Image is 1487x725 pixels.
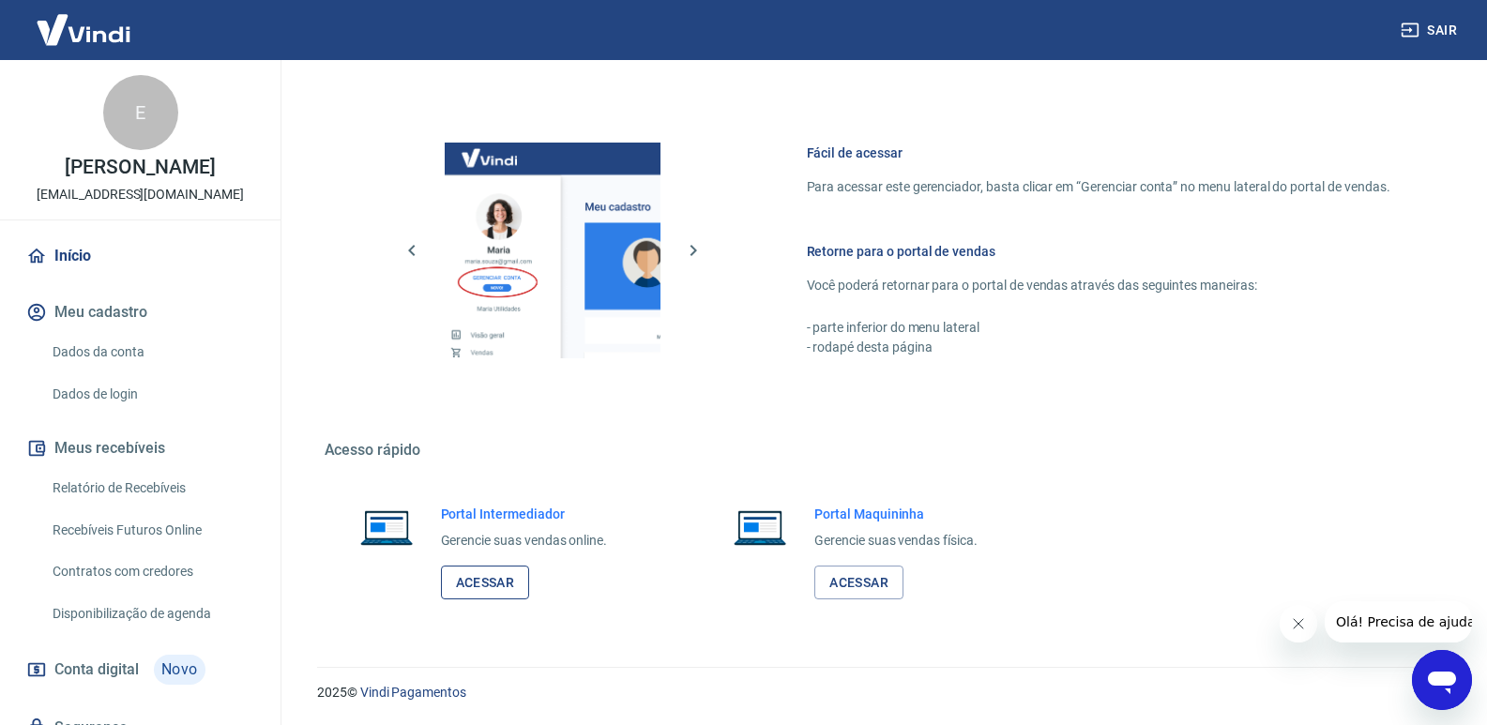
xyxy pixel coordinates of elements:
a: Vindi Pagamentos [360,685,466,700]
p: - parte inferior do menu lateral [807,318,1390,338]
button: Meu cadastro [23,292,258,333]
a: Início [23,235,258,277]
p: - rodapé desta página [807,338,1390,357]
img: Imagem de um notebook aberto [721,505,799,550]
p: 2025 © [317,683,1442,702]
p: Para acessar este gerenciador, basta clicar em “Gerenciar conta” no menu lateral do portal de ven... [807,177,1390,197]
span: Novo [154,655,205,685]
h5: Acesso rápido [325,441,1435,460]
a: Dados de login [45,375,258,414]
img: Imagem da dashboard mostrando o botão de gerenciar conta na sidebar no lado esquerdo [445,143,660,358]
a: Relatório de Recebíveis [45,469,258,507]
h6: Fácil de acessar [807,143,1390,162]
h6: Portal Maquininha [814,505,978,523]
a: Acessar [441,566,530,600]
p: [EMAIL_ADDRESS][DOMAIN_NAME] [37,185,244,204]
img: Imagem de um notebook aberto [347,505,426,550]
a: Dados da conta [45,333,258,371]
a: Disponibilização de agenda [45,595,258,633]
span: Olá! Precisa de ajuda? [11,13,158,28]
a: Acessar [814,566,903,600]
iframe: Fechar mensagem [1280,605,1317,642]
div: E [103,75,178,150]
p: Você poderá retornar para o portal de vendas através das seguintes maneiras: [807,276,1390,295]
a: Conta digitalNovo [23,647,258,692]
button: Meus recebíveis [23,428,258,469]
p: [PERSON_NAME] [65,158,215,177]
h6: Portal Intermediador [441,505,608,523]
p: Gerencie suas vendas online. [441,531,608,551]
h6: Retorne para o portal de vendas [807,242,1390,261]
img: Vindi [23,1,144,58]
p: Gerencie suas vendas física. [814,531,978,551]
a: Recebíveis Futuros Online [45,511,258,550]
span: Conta digital [54,657,139,683]
button: Sair [1397,13,1464,48]
iframe: Botão para abrir a janela de mensagens [1412,650,1472,710]
a: Contratos com credores [45,552,258,591]
iframe: Mensagem da empresa [1325,601,1472,642]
